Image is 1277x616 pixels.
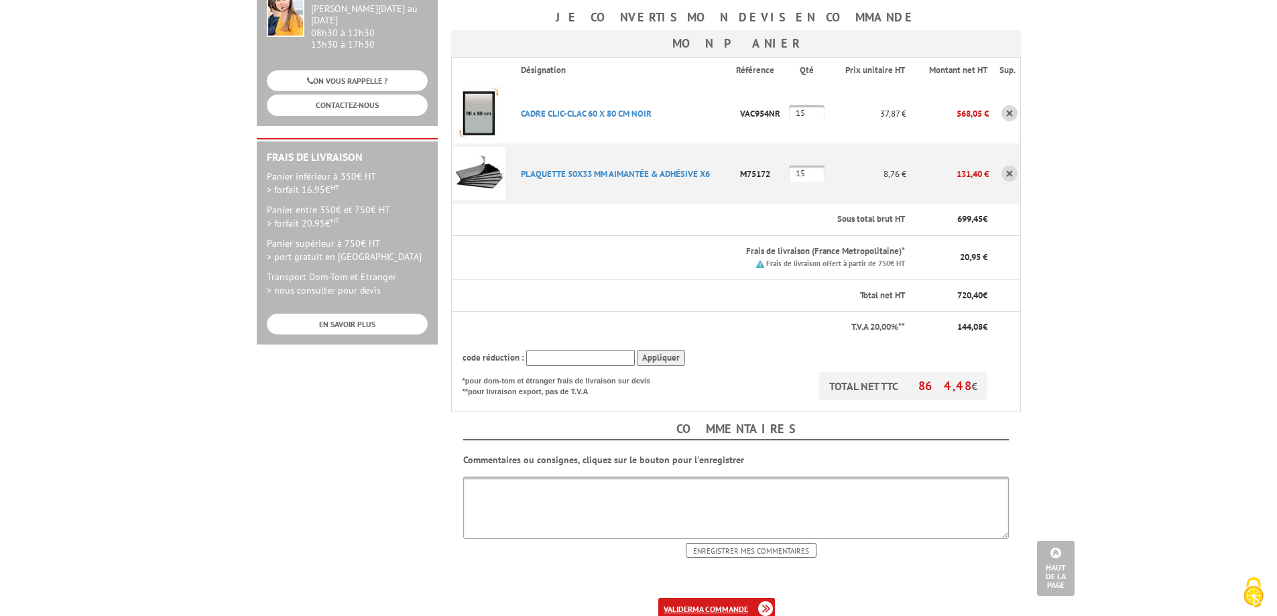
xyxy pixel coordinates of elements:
b: ma commande [692,604,748,614]
th: Désignation [510,58,736,83]
p: 131,40 € [906,162,989,186]
p: Transport Dom-Tom et Etranger [267,270,428,297]
img: CADRE CLIC-CLAC 60 X 80 CM NOIR [452,86,505,140]
a: CADRE CLIC-CLAC 60 X 80 CM NOIR [521,108,652,119]
p: VAC954NR [736,102,789,125]
h2: Frais de Livraison [267,151,428,164]
img: Cookies (fenêtre modale) [1237,576,1270,609]
p: Montant net HT [917,64,988,77]
a: EN SAVOIR PLUS [267,314,428,334]
p: Panier entre 350€ et 750€ HT [267,203,428,230]
a: Haut de la page [1037,541,1075,596]
small: Frais de livraison offert à partir de 750€ HT [766,259,905,268]
sup: HT [330,216,339,225]
div: [PERSON_NAME][DATE] au [DATE] [311,3,428,26]
p: 8,76 € [828,162,906,186]
p: Total net HT [463,290,905,302]
p: 37,87 € [828,102,906,125]
th: Qté [789,58,828,83]
span: > forfait 20.95€ [267,217,339,229]
p: Panier supérieur à 750€ HT [267,237,428,263]
span: 720,40 [957,290,983,301]
p: Prix unitaire HT [839,64,905,77]
a: PLAQUETTE 50X33 MM AIMANTéE & ADHéSIVE X6 [521,168,710,180]
img: picto.png [756,260,764,268]
div: 08h30 à 12h30 13h30 à 17h30 [311,3,428,50]
p: € [917,290,988,302]
p: Frais de livraison (France Metropolitaine)* [521,245,905,258]
button: Cookies (fenêtre modale) [1230,570,1277,616]
span: code réduction : [463,352,524,363]
p: € [917,213,988,226]
p: Référence [736,64,788,77]
input: Enregistrer mes commentaires [686,543,816,558]
span: > port gratuit en [GEOGRAPHIC_DATA] [267,251,422,263]
p: M75172 [736,162,789,186]
span: > nous consulter pour devis [267,284,381,296]
a: CONTACTEZ-NOUS [267,95,428,115]
input: Appliquer [637,350,685,367]
h4: Commentaires [463,419,1009,440]
p: *pour dom-tom et étranger frais de livraison sur devis **pour livraison export, pas de T.V.A [463,372,664,397]
span: 20,95 € [960,251,987,263]
sup: HT [330,182,339,192]
img: PLAQUETTE 50X33 MM AIMANTéE & ADHéSIVE X6 [452,147,505,200]
span: 144,08 [957,321,983,332]
p: TOTAL NET TTC € [819,372,987,400]
span: 864,48 [918,378,971,393]
th: Sup. [989,58,1020,83]
a: ON VOUS RAPPELLE ? [267,70,428,91]
p: Panier inférieur à 350€ HT [267,170,428,196]
p: T.V.A 20,00%** [463,321,905,334]
h3: Mon panier [451,30,1021,57]
span: > forfait 16.95€ [267,184,339,196]
b: Commentaires ou consignes, cliquez sur le bouton pour l'enregistrer [463,454,744,466]
p: 568,05 € [906,102,989,125]
span: 699,45 [957,213,983,225]
th: Sous total brut HT [510,204,906,235]
b: Je convertis mon devis en commande [556,9,916,25]
p: € [917,321,988,334]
